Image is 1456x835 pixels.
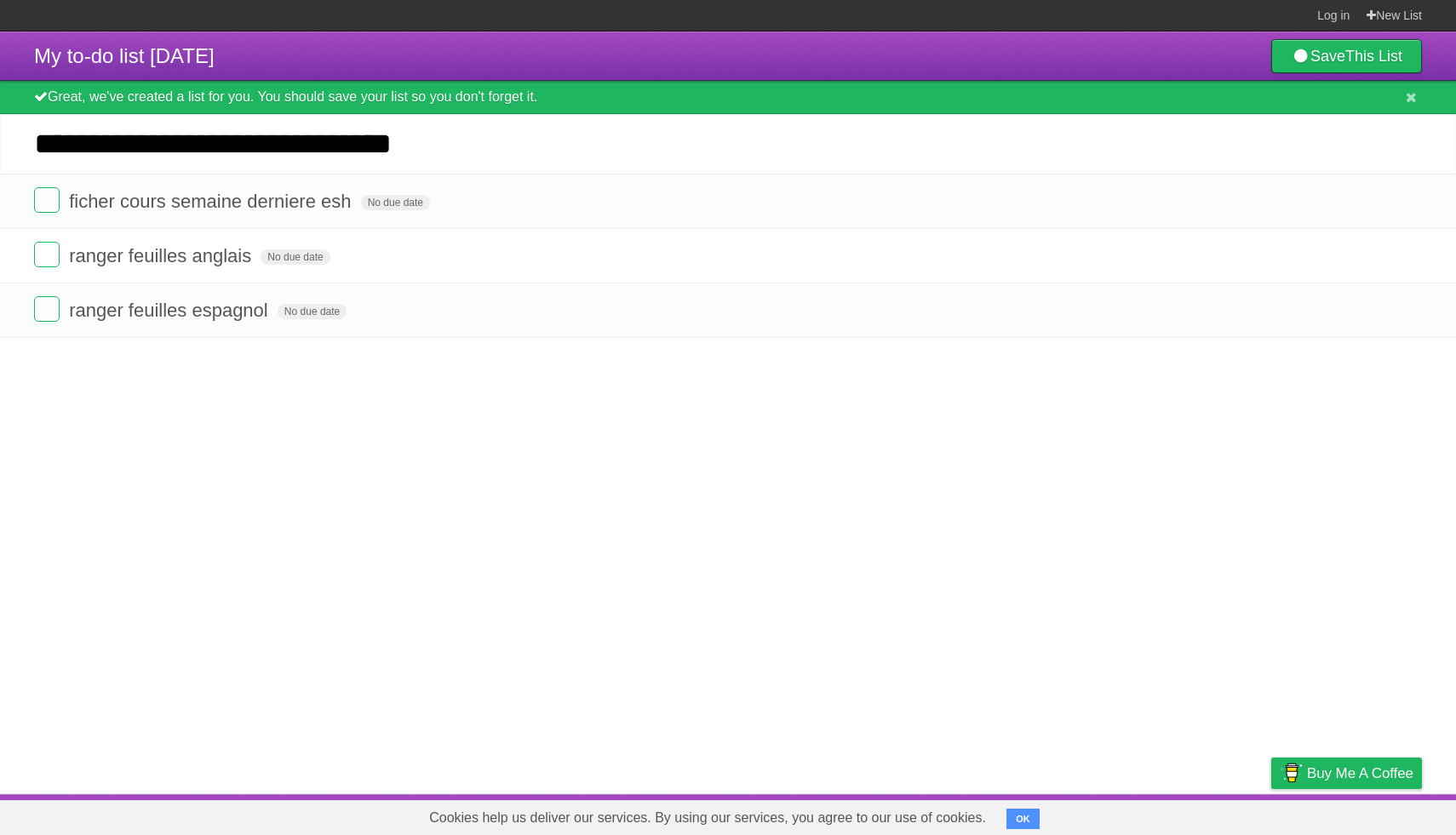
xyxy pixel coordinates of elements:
[278,304,347,319] span: No due date
[261,249,330,265] span: No due date
[1345,48,1402,65] b: This List
[1271,758,1422,789] a: Buy me a coffee
[1191,798,1229,831] a: Terms
[1280,758,1303,787] img: Buy me a coffee
[69,245,255,266] span: ranger feuilles anglais
[1006,809,1040,829] button: OK
[34,44,215,67] span: My to-do list [DATE]
[34,242,60,267] label: Done
[69,191,355,212] span: ficher cours semaine derniere esh
[34,296,60,322] label: Done
[1315,798,1422,831] a: Suggest a feature
[1249,798,1293,831] a: Privacy
[1271,39,1422,73] a: SaveThis List
[1101,798,1170,831] a: Developers
[69,300,272,321] span: ranger feuilles espagnol
[34,187,60,213] label: Done
[1307,758,1413,788] span: Buy me a coffee
[412,801,1003,835] span: Cookies help us deliver our services. By using our services, you agree to our use of cookies.
[361,195,430,210] span: No due date
[1045,798,1081,831] a: About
